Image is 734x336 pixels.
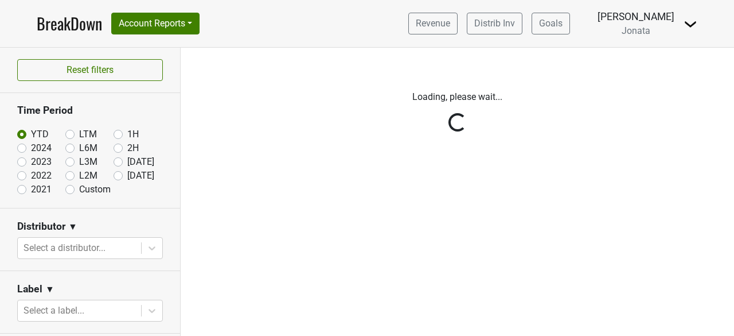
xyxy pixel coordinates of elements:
[467,13,522,34] a: Distrib Inv
[622,25,650,36] span: Jonata
[189,90,725,104] p: Loading, please wait...
[684,17,697,31] img: Dropdown Menu
[37,11,102,36] a: BreakDown
[111,13,200,34] button: Account Reports
[532,13,570,34] a: Goals
[408,13,458,34] a: Revenue
[598,9,674,24] div: [PERSON_NAME]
